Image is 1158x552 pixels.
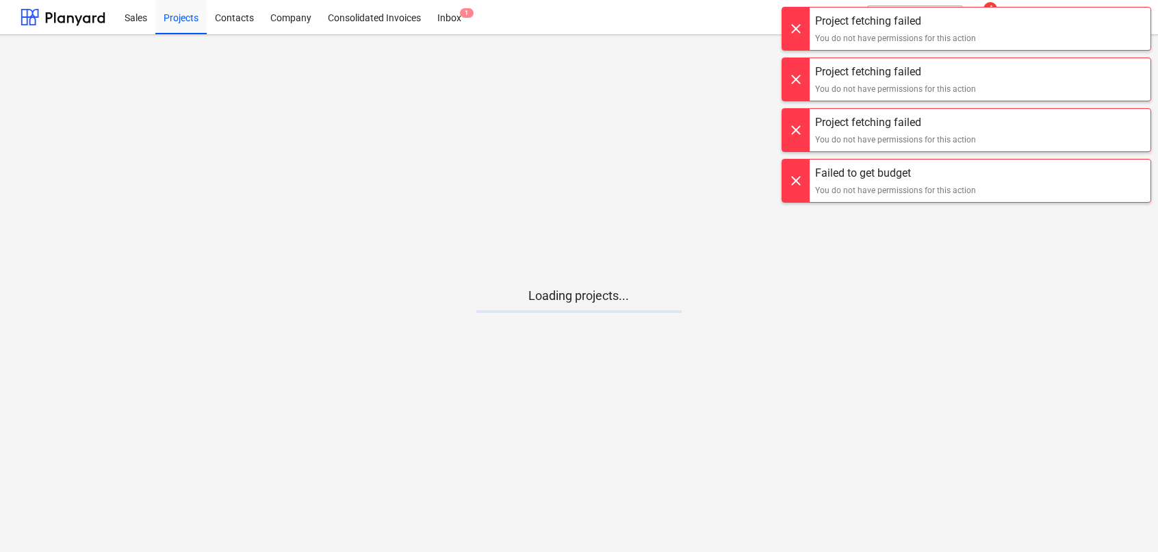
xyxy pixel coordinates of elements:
div: You do not have permissions for this action [815,83,976,95]
div: You do not have permissions for this action [815,134,976,146]
div: Failed to get budget [815,165,976,181]
div: You do not have permissions for this action [815,32,976,45]
div: Project fetching failed [815,64,976,80]
div: Project fetching failed [815,13,976,29]
div: Project fetching failed [815,114,976,131]
span: 1 [460,8,474,18]
p: Loading projects... [476,288,682,304]
iframe: Chat Widget [1090,486,1158,552]
div: You do not have permissions for this action [815,184,976,197]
